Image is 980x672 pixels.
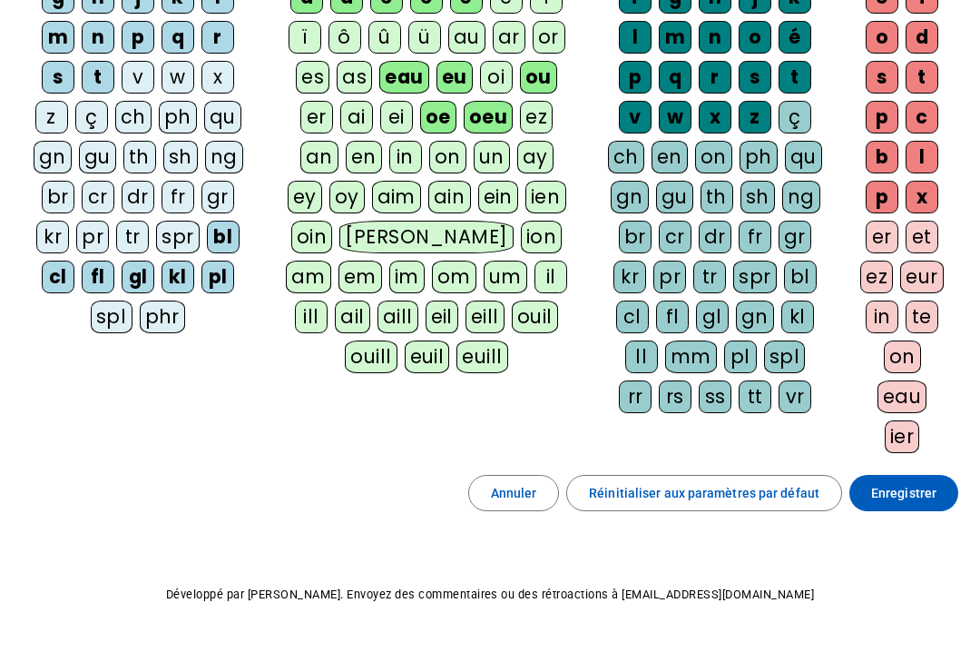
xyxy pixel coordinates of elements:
div: û [368,21,401,54]
div: te [906,301,938,333]
div: aim [372,181,422,213]
div: in [389,141,422,173]
div: cl [616,301,649,333]
div: ï [289,21,321,54]
div: n [82,21,114,54]
div: z [35,101,68,133]
div: ail [335,301,370,333]
div: t [906,61,938,94]
div: p [122,21,154,54]
div: en [346,141,382,173]
button: Réinitialiser aux paramètres par défaut [566,475,842,511]
div: gn [736,301,774,333]
div: un [474,141,510,173]
div: in [866,301,898,333]
div: fl [656,301,689,333]
div: é [779,21,811,54]
div: dr [122,181,154,213]
div: kl [781,301,814,333]
div: ng [205,141,243,173]
div: t [82,61,114,94]
div: gr [201,181,234,213]
div: pl [724,341,757,373]
div: w [162,61,194,94]
div: cr [659,221,691,253]
div: mm [665,341,717,373]
div: s [866,61,898,94]
div: ez [520,101,553,133]
div: tt [739,380,771,413]
div: gl [122,261,154,293]
div: ch [608,141,644,173]
div: sh [163,141,198,173]
div: euill [456,341,507,373]
div: x [201,61,234,94]
div: ü [408,21,441,54]
div: t [779,61,811,94]
div: il [534,261,567,293]
div: q [659,61,691,94]
div: um [484,261,527,293]
div: ier [885,420,920,453]
div: ou [520,61,557,94]
div: gn [611,181,649,213]
div: pl [201,261,234,293]
div: ez [860,261,893,293]
div: er [866,221,898,253]
div: th [123,141,156,173]
div: w [659,101,691,133]
div: en [652,141,688,173]
div: on [695,141,732,173]
div: r [201,21,234,54]
div: d [906,21,938,54]
div: s [42,61,74,94]
div: s [739,61,771,94]
div: eur [900,261,944,293]
div: z [739,101,771,133]
div: pr [76,221,109,253]
div: im [389,261,425,293]
div: ph [740,141,778,173]
div: ç [75,101,108,133]
div: bl [207,221,240,253]
span: Réinitialiser aux paramètres par défaut [589,482,819,504]
div: rs [659,380,691,413]
div: er [300,101,333,133]
div: ph [159,101,197,133]
div: ng [782,181,820,213]
div: p [866,181,898,213]
div: eau [877,380,927,413]
div: cl [42,261,74,293]
div: rr [619,380,652,413]
div: spr [733,261,777,293]
div: eil [426,301,459,333]
div: or [533,21,565,54]
div: oe [420,101,456,133]
div: eau [379,61,429,94]
div: an [300,141,338,173]
span: Enregistrer [871,482,936,504]
div: on [429,141,466,173]
div: spl [91,301,132,333]
div: oi [480,61,513,94]
div: dr [699,221,731,253]
div: bl [784,261,817,293]
div: kl [162,261,194,293]
div: gn [34,141,72,173]
button: Enregistrer [849,475,958,511]
div: et [906,221,938,253]
div: ouill [345,341,397,373]
div: euil [405,341,450,373]
div: em [338,261,382,293]
div: l [619,21,652,54]
span: Annuler [491,482,537,504]
div: kr [36,221,69,253]
div: spr [156,221,200,253]
div: ein [478,181,519,213]
div: qu [204,101,241,133]
div: n [699,21,731,54]
div: p [866,101,898,133]
div: ll [625,341,658,373]
div: r [699,61,731,94]
div: cr [82,181,114,213]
